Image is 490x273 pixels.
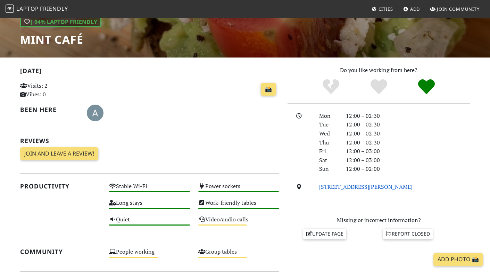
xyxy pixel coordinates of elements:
a: 📸 [261,83,276,96]
div: Tue [315,120,341,129]
div: Quiet [105,214,194,231]
a: Add [400,3,423,15]
div: 12:00 – 02:00 [342,165,474,174]
a: Join and leave a review! [20,147,98,160]
div: Power sockets [194,181,283,198]
span: Laptop [16,5,39,12]
div: Video/audio calls [194,214,283,231]
div: | 94% Laptop Friendly [20,17,101,28]
div: Work-friendly tables [194,198,283,214]
span: Cities [379,6,393,12]
div: 12:00 – 03:00 [342,147,474,156]
h1: Mint Café [20,33,101,46]
span: Add [410,6,420,12]
h2: Been here [20,106,79,113]
div: 12:00 – 02:30 [342,129,474,138]
div: 12:00 – 02:30 [342,138,474,147]
h2: Community [20,248,101,255]
div: Definitely! [402,78,450,96]
div: No [307,78,355,96]
div: Fri [315,147,341,156]
span: Join Community [437,6,480,12]
span: Friendly [40,5,68,12]
img: LaptopFriendly [6,5,14,13]
a: Update page [303,229,346,239]
p: Do you like working from here? [288,66,470,75]
div: Long stays [105,198,194,214]
div: People working [105,247,194,263]
h2: [DATE] [20,67,279,77]
div: 12:00 – 02:30 [342,120,474,129]
a: LaptopFriendly LaptopFriendly [6,3,68,15]
div: Sat [315,156,341,165]
div: 12:00 – 03:00 [342,156,474,165]
div: Sun [315,165,341,174]
span: Amanda Henner [87,108,103,116]
a: Join Community [427,3,482,15]
h2: Productivity [20,183,101,190]
div: Stable Wi-Fi [105,181,194,198]
a: [STREET_ADDRESS][PERSON_NAME] [319,183,413,191]
p: Missing or incorrect information? [288,216,470,225]
p: Visits: 2 Vibes: 0 [20,81,101,99]
div: Thu [315,138,341,147]
img: 1616-amanda.jpg [87,105,103,121]
div: Yes [355,78,403,96]
h2: Reviews [20,137,279,144]
div: Group tables [194,247,283,263]
div: 12:00 – 02:30 [342,112,474,121]
div: Wed [315,129,341,138]
div: Mon [315,112,341,121]
a: Cities [369,3,396,15]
